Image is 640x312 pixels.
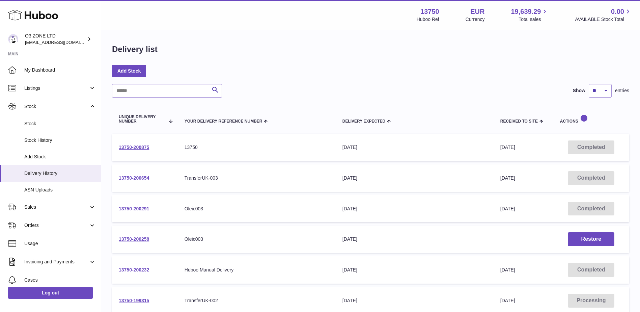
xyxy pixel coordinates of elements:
[500,145,515,150] span: [DATE]
[24,204,89,210] span: Sales
[24,121,96,127] span: Stock
[185,119,262,124] span: Your Delivery Reference Number
[119,175,149,181] a: 13750-200654
[24,240,96,247] span: Usage
[25,40,99,45] span: [EMAIL_ADDRESS][DOMAIN_NAME]
[24,85,89,92] span: Listings
[500,175,515,181] span: [DATE]
[611,7,624,16] span: 0.00
[119,298,149,303] a: 13750-199315
[500,267,515,272] span: [DATE]
[342,236,487,242] div: [DATE]
[185,206,329,212] div: Oleic003
[417,16,439,23] div: Huboo Ref
[342,119,385,124] span: Delivery Expected
[24,277,96,283] span: Cases
[519,16,549,23] span: Total sales
[420,7,439,16] strong: 13750
[185,144,329,151] div: 13750
[24,187,96,193] span: ASN Uploads
[119,267,149,272] a: 13750-200232
[119,206,149,211] a: 13750-200291
[24,222,89,229] span: Orders
[24,67,96,73] span: My Dashboard
[185,267,329,273] div: Huboo Manual Delivery
[185,236,329,242] div: Oleic003
[573,87,585,94] label: Show
[342,206,487,212] div: [DATE]
[8,34,18,44] img: hello@o3zoneltd.co.uk
[500,206,515,211] span: [DATE]
[500,298,515,303] span: [DATE]
[24,170,96,177] span: Delivery History
[119,145,149,150] a: 13750-200875
[112,44,158,55] h1: Delivery list
[24,137,96,144] span: Stock History
[119,115,165,124] span: Unique Delivery Number
[511,7,541,16] span: 19,639.29
[470,7,484,16] strong: EUR
[342,144,487,151] div: [DATE]
[112,65,146,77] a: Add Stock
[575,7,632,23] a: 0.00 AVAILABLE Stock Total
[24,154,96,160] span: Add Stock
[25,33,86,46] div: O3 ZONE LTD
[342,297,487,304] div: [DATE]
[185,175,329,181] div: TransferUK-003
[466,16,485,23] div: Currency
[575,16,632,23] span: AVAILABLE Stock Total
[500,119,538,124] span: Received to Site
[342,175,487,181] div: [DATE]
[8,287,93,299] a: Log out
[24,103,89,110] span: Stock
[24,259,89,265] span: Invoicing and Payments
[342,267,487,273] div: [DATE]
[185,297,329,304] div: TransferUK-002
[560,114,622,124] div: Actions
[568,232,614,246] button: Restore
[119,236,149,242] a: 13750-200258
[511,7,549,23] a: 19,639.29 Total sales
[615,87,629,94] span: entries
